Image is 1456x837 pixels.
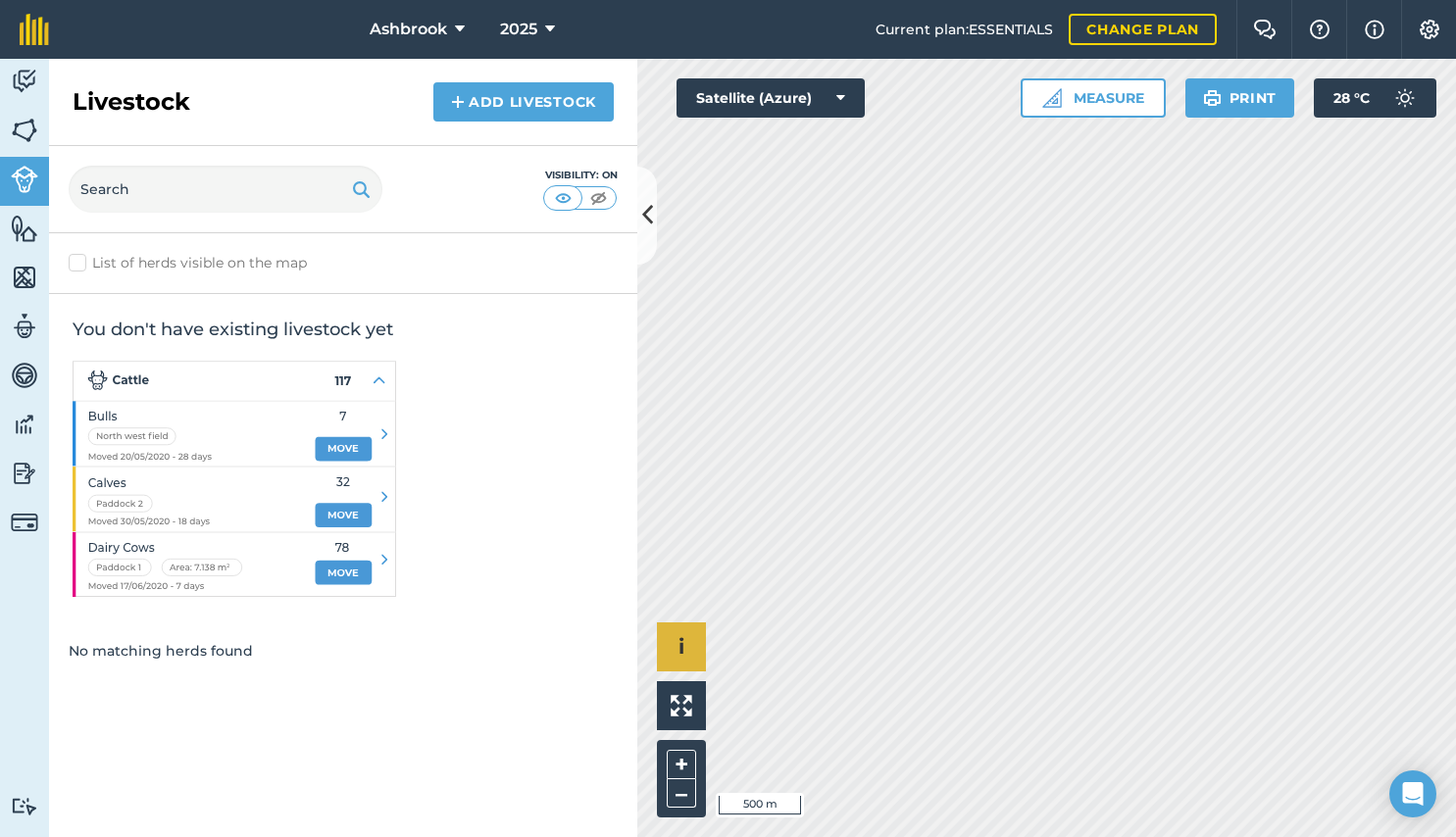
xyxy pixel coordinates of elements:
label: List of herds visible on the map [69,253,618,273]
button: i [657,622,706,671]
img: svg+xml;base64,PD94bWwgdmVyc2lvbj0iMS4wIiBlbmNvZGluZz0idXRmLTgiPz4KPCEtLSBHZW5lcmF0b3I6IEFkb2JlIE... [11,797,38,815]
img: svg+xml;base64,PD94bWwgdmVyc2lvbj0iMS4wIiBlbmNvZGluZz0idXRmLTgiPz4KPCEtLSBHZW5lcmF0b3I6IEFkb2JlIE... [11,166,38,193]
img: svg+xml;base64,PD94bWwgdmVyc2lvbj0iMS4wIiBlbmNvZGluZz0idXRmLTgiPz4KPCEtLSBHZW5lcmF0b3I6IEFkb2JlIE... [11,509,38,536]
img: Four arrows, one pointing top left, one top right, one bottom right and the last bottom left [671,695,692,716]
span: Ashbrook [370,18,447,41]
h2: Livestock [73,86,190,118]
span: 28 ° C [1333,78,1370,118]
span: Current plan : ESSENTIALS [876,19,1053,40]
button: Measure [1021,78,1166,118]
img: A question mark icon [1308,20,1331,39]
button: – [667,779,696,808]
img: A cog icon [1418,20,1441,39]
img: svg+xml;base64,PD94bWwgdmVyc2lvbj0iMS4wIiBlbmNvZGluZz0idXRmLTgiPz4KPCEtLSBHZW5lcmF0b3I6IEFkb2JlIE... [11,67,38,96]
h2: You don't have existing livestock yet [73,318,614,341]
img: svg+xml;base64,PHN2ZyB4bWxucz0iaHR0cDovL3d3dy53My5vcmcvMjAwMC9zdmciIHdpZHRoPSI1MCIgaGVpZ2h0PSI0MC... [586,188,611,208]
button: Satellite (Azure) [677,78,865,118]
button: Print [1185,78,1295,118]
img: svg+xml;base64,PD94bWwgdmVyc2lvbj0iMS4wIiBlbmNvZGluZz0idXRmLTgiPz4KPCEtLSBHZW5lcmF0b3I6IEFkb2JlIE... [11,459,38,488]
img: svg+xml;base64,PHN2ZyB4bWxucz0iaHR0cDovL3d3dy53My5vcmcvMjAwMC9zdmciIHdpZHRoPSI1MCIgaGVpZ2h0PSI0MC... [551,188,576,208]
img: svg+xml;base64,PHN2ZyB4bWxucz0iaHR0cDovL3d3dy53My5vcmcvMjAwMC9zdmciIHdpZHRoPSI1NiIgaGVpZ2h0PSI2MC... [11,116,38,145]
a: Change plan [1069,14,1217,45]
img: svg+xml;base64,PD94bWwgdmVyc2lvbj0iMS4wIiBlbmNvZGluZz0idXRmLTgiPz4KPCEtLSBHZW5lcmF0b3I6IEFkb2JlIE... [11,312,38,341]
span: 2025 [500,18,537,41]
img: svg+xml;base64,PHN2ZyB4bWxucz0iaHR0cDovL3d3dy53My5vcmcvMjAwMC9zdmciIHdpZHRoPSI1NiIgaGVpZ2h0PSI2MC... [11,214,38,243]
img: svg+xml;base64,PHN2ZyB4bWxucz0iaHR0cDovL3d3dy53My5vcmcvMjAwMC9zdmciIHdpZHRoPSI1NiIgaGVpZ2h0PSI2MC... [11,263,38,292]
div: Open Intercom Messenger [1389,770,1436,817]
div: No matching herds found [49,620,637,681]
img: svg+xml;base64,PHN2ZyB4bWxucz0iaHR0cDovL3d3dy53My5vcmcvMjAwMC9zdmciIHdpZHRoPSIxNCIgaGVpZ2h0PSIyNC... [451,90,465,114]
img: Ruler icon [1042,88,1062,108]
img: svg+xml;base64,PHN2ZyB4bWxucz0iaHR0cDovL3d3dy53My5vcmcvMjAwMC9zdmciIHdpZHRoPSIxOSIgaGVpZ2h0PSIyNC... [1203,86,1222,110]
img: svg+xml;base64,PD94bWwgdmVyc2lvbj0iMS4wIiBlbmNvZGluZz0idXRmLTgiPz4KPCEtLSBHZW5lcmF0b3I6IEFkb2JlIE... [1385,78,1425,118]
img: svg+xml;base64,PHN2ZyB4bWxucz0iaHR0cDovL3d3dy53My5vcmcvMjAwMC9zdmciIHdpZHRoPSIxNyIgaGVpZ2h0PSIxNy... [1365,18,1384,41]
img: fieldmargin Logo [20,14,49,45]
img: svg+xml;base64,PHN2ZyB4bWxucz0iaHR0cDovL3d3dy53My5vcmcvMjAwMC9zdmciIHdpZHRoPSIxOSIgaGVpZ2h0PSIyNC... [352,177,371,201]
img: svg+xml;base64,PD94bWwgdmVyc2lvbj0iMS4wIiBlbmNvZGluZz0idXRmLTgiPz4KPCEtLSBHZW5lcmF0b3I6IEFkb2JlIE... [11,361,38,390]
input: Search [69,166,382,213]
a: Add Livestock [433,82,614,122]
button: + [667,750,696,779]
button: 28 °C [1314,78,1436,118]
img: Two speech bubbles overlapping with the left bubble in the forefront [1253,20,1277,39]
div: Visibility: On [543,168,618,183]
img: svg+xml;base64,PD94bWwgdmVyc2lvbj0iMS4wIiBlbmNvZGluZz0idXRmLTgiPz4KPCEtLSBHZW5lcmF0b3I6IEFkb2JlIE... [11,410,38,439]
span: i [678,634,684,659]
